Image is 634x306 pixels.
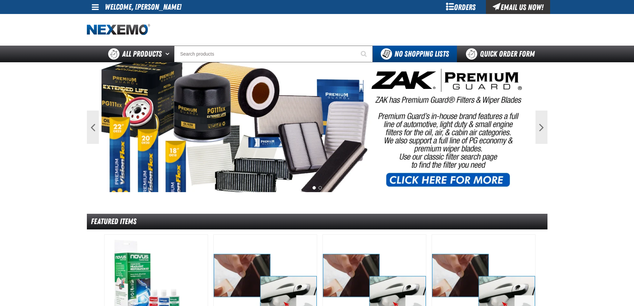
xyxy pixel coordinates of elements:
[373,46,457,62] button: You do not have available Shopping Lists. Open to Create a New List
[394,49,449,59] span: No Shopping Lists
[313,186,316,189] button: 1 of 2
[102,62,533,192] img: PG Filters & Wipers
[174,46,373,62] input: Search
[87,111,99,144] button: Previous
[87,24,150,36] img: Nexemo logo
[163,46,174,62] button: Open All Products pages
[122,48,162,60] span: All Products
[87,214,547,229] div: Featured Items
[457,46,547,62] a: Quick Order Form
[356,46,373,62] button: Start Searching
[318,186,322,189] button: 2 of 2
[535,111,547,144] button: Next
